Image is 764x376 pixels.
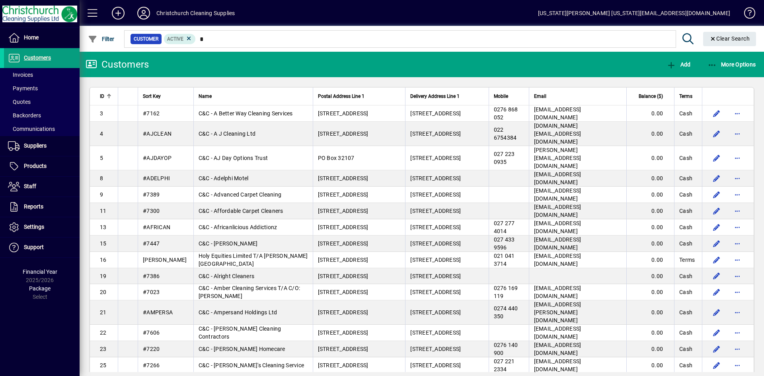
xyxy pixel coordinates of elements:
span: Settings [24,224,44,230]
button: More Options [706,57,758,72]
span: Cash [679,272,692,280]
span: [STREET_ADDRESS] [410,289,461,295]
span: [STREET_ADDRESS] [318,110,368,117]
span: C&C - Amber Cleaning Services T/A C/O: [PERSON_NAME] [199,285,300,299]
span: C&C - A J Cleaning Ltd [199,131,256,137]
span: #7389 [143,191,160,198]
span: [STREET_ADDRESS] [410,191,461,198]
span: 0276 140 900 [494,342,518,356]
button: Edit [710,237,723,250]
span: [EMAIL_ADDRESS][DOMAIN_NAME] [534,325,581,340]
span: [STREET_ADDRESS] [318,289,368,295]
span: Products [24,163,47,169]
span: Cash [679,207,692,215]
span: Sort Key [143,92,161,101]
button: Edit [710,188,723,201]
span: #7447 [143,240,160,247]
span: #7300 [143,208,160,214]
span: Cash [679,308,692,316]
span: [EMAIL_ADDRESS][DOMAIN_NAME] [534,342,581,356]
span: Cash [679,288,692,296]
span: #AJDAYOP [143,155,172,161]
span: C&C - [PERSON_NAME]'s Cleaning Service [199,362,304,368]
span: [DOMAIN_NAME][EMAIL_ADDRESS][DOMAIN_NAME] [534,123,581,145]
span: C&C - AJ Day Options Trust [199,155,268,161]
td: 0.00 [626,105,674,122]
span: Support [24,244,44,250]
button: Edit [710,205,723,217]
button: Edit [710,107,723,120]
span: 027 277 4014 [494,220,515,234]
span: 022 6754384 [494,127,517,141]
span: Balance ($) [639,92,663,101]
div: [US_STATE][PERSON_NAME] [US_STATE][EMAIL_ADDRESS][DOMAIN_NAME] [538,7,730,19]
button: More options [731,326,744,339]
button: More options [731,221,744,234]
mat-chip: Activation Status: Active [164,34,196,44]
span: [STREET_ADDRESS] [318,329,368,336]
button: Clear [703,32,756,46]
td: 0.00 [626,325,674,341]
a: Communications [4,122,80,136]
button: Edit [710,152,723,164]
a: Home [4,28,80,48]
span: [STREET_ADDRESS] [410,155,461,161]
a: Suppliers [4,136,80,156]
button: More options [731,359,744,372]
span: 4 [100,131,103,137]
span: 0274 440 350 [494,305,518,320]
a: Settings [4,217,80,237]
span: Reports [24,203,43,210]
button: Edit [710,286,723,298]
span: 8 [100,175,103,181]
span: More Options [707,61,756,68]
span: Delivery Address Line 1 [410,92,460,101]
span: Customers [24,55,51,61]
span: 15 [100,240,107,247]
span: [STREET_ADDRESS] [410,273,461,279]
span: [STREET_ADDRESS] [318,131,368,137]
a: Backorders [4,109,80,122]
button: More options [731,237,744,250]
a: Knowledge Base [738,2,754,27]
span: C&C - Africanlicious Addictionz [199,224,277,230]
span: Staff [24,183,36,189]
span: Postal Address Line 1 [318,92,364,101]
td: 0.00 [626,300,674,325]
span: [STREET_ADDRESS] [410,208,461,214]
button: More options [731,127,744,140]
span: 9 [100,191,103,198]
span: [EMAIL_ADDRESS][DOMAIN_NAME] [534,358,581,372]
span: C&C - A Better Way Cleaning Services [199,110,293,117]
td: 0.00 [626,284,674,300]
span: 23 [100,346,107,352]
span: [STREET_ADDRESS] [410,309,461,316]
span: Add [667,61,690,68]
span: #7266 [143,362,160,368]
span: Cash [679,223,692,231]
span: Cash [679,240,692,247]
span: [EMAIL_ADDRESS][DOMAIN_NAME] [534,171,581,185]
button: Edit [710,343,723,355]
span: [STREET_ADDRESS] [410,131,461,137]
span: [EMAIL_ADDRESS][DOMAIN_NAME] [534,106,581,121]
span: 0276 868 052 [494,106,518,121]
button: Add [105,6,131,20]
span: #7023 [143,289,160,295]
span: #AMPERSA [143,309,173,316]
td: 0.00 [626,341,674,357]
span: C&C - [PERSON_NAME] Homecare [199,346,285,352]
span: Clear Search [709,35,750,42]
span: 3 [100,110,103,117]
span: Active [167,36,183,42]
span: Payments [8,85,38,92]
button: Edit [710,270,723,282]
span: C&C - [PERSON_NAME] [199,240,258,247]
button: Edit [710,326,723,339]
span: 20 [100,289,107,295]
td: 0.00 [626,357,674,374]
button: Edit [710,359,723,372]
span: Cash [679,361,692,369]
button: More options [731,270,744,282]
button: Add [665,57,692,72]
